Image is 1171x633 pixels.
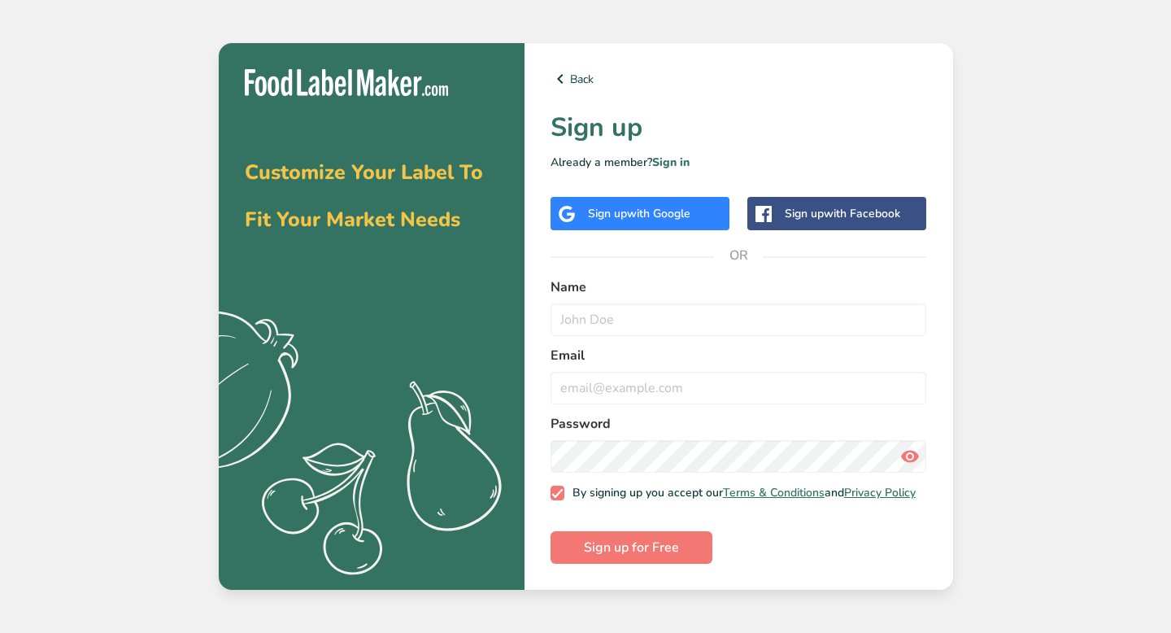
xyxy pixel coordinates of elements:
[785,205,900,222] div: Sign up
[584,538,679,557] span: Sign up for Free
[551,108,927,147] h1: Sign up
[551,372,927,404] input: email@example.com
[551,69,927,89] a: Back
[627,206,690,221] span: with Google
[588,205,690,222] div: Sign up
[723,485,825,500] a: Terms & Conditions
[551,414,927,434] label: Password
[652,155,690,170] a: Sign in
[824,206,900,221] span: with Facebook
[551,346,927,365] label: Email
[245,159,483,234] span: Customize Your Label To Fit Your Market Needs
[551,303,927,336] input: John Doe
[564,486,916,500] span: By signing up you accept our and
[551,277,927,297] label: Name
[551,531,712,564] button: Sign up for Free
[551,154,927,171] p: Already a member?
[844,485,916,500] a: Privacy Policy
[714,231,763,280] span: OR
[245,69,448,96] img: Food Label Maker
